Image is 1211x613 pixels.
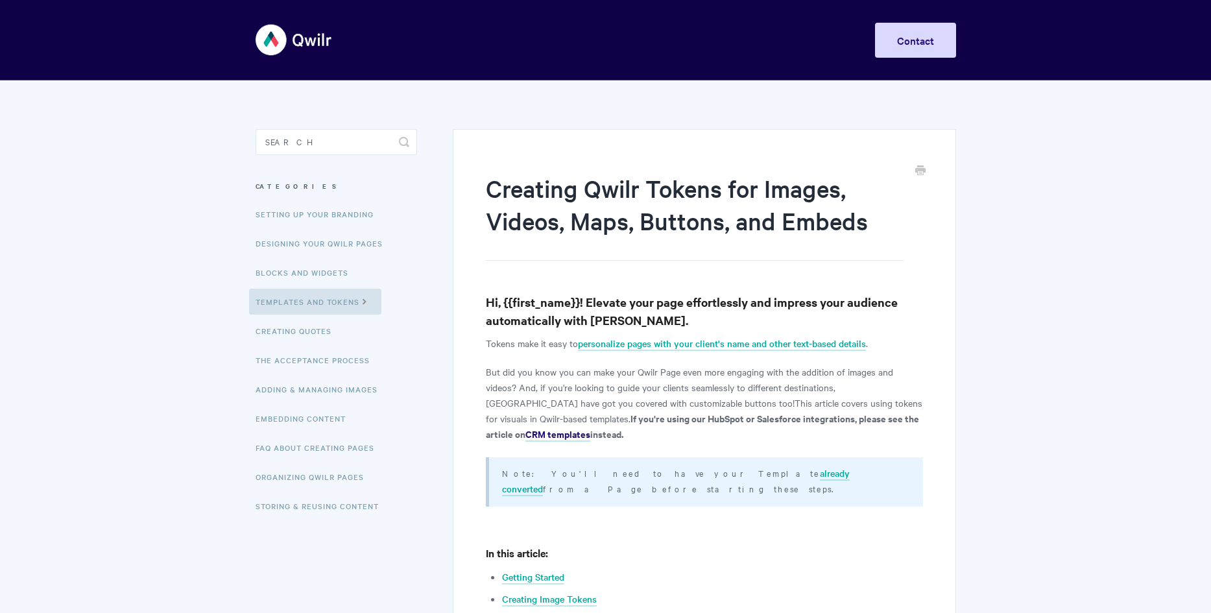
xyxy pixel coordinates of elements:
[256,174,417,198] h3: Categories
[256,129,417,155] input: Search
[256,347,379,373] a: The Acceptance Process
[256,464,374,490] a: Organizing Qwilr Pages
[486,172,903,261] h1: Creating Qwilr Tokens for Images, Videos, Maps, Buttons, and Embeds
[502,466,850,496] a: already converted
[256,259,358,285] a: Blocks and Widgets
[486,293,922,330] h3: Hi, {{first_name}}! Elevate your page effortlessly and impress your audience automatically with [...
[578,337,866,351] a: personalize pages with your client's name and other text-based details
[256,318,341,344] a: Creating Quotes
[590,427,623,440] strong: instead.
[249,289,381,315] a: Templates and Tokens
[256,493,389,519] a: Storing & Reusing Content
[486,411,919,440] strong: If you're using our HubSpot or Salesforce integrations, please see the article on
[256,201,383,227] a: Setting up your Branding
[502,465,906,496] p: Note: You'll need to have your Template from a Page before starting these steps.
[256,376,387,402] a: Adding & Managing Images
[256,16,333,64] img: Qwilr Help Center
[256,230,392,256] a: Designing Your Qwilr Pages
[875,23,956,58] a: Contact
[525,427,590,440] strong: CRM templates
[915,164,926,178] a: Print this Article
[486,546,548,560] strong: In this article:
[256,405,355,431] a: Embedding Content
[486,364,922,442] p: But did you know you can make your Qwilr Page even more engaging with the addition of images and ...
[525,427,590,442] a: CRM templates
[486,335,922,351] p: Tokens make it easy to .
[256,435,384,461] a: FAQ About Creating Pages
[502,592,597,607] a: Creating Image Tokens
[502,570,564,584] a: Getting Started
